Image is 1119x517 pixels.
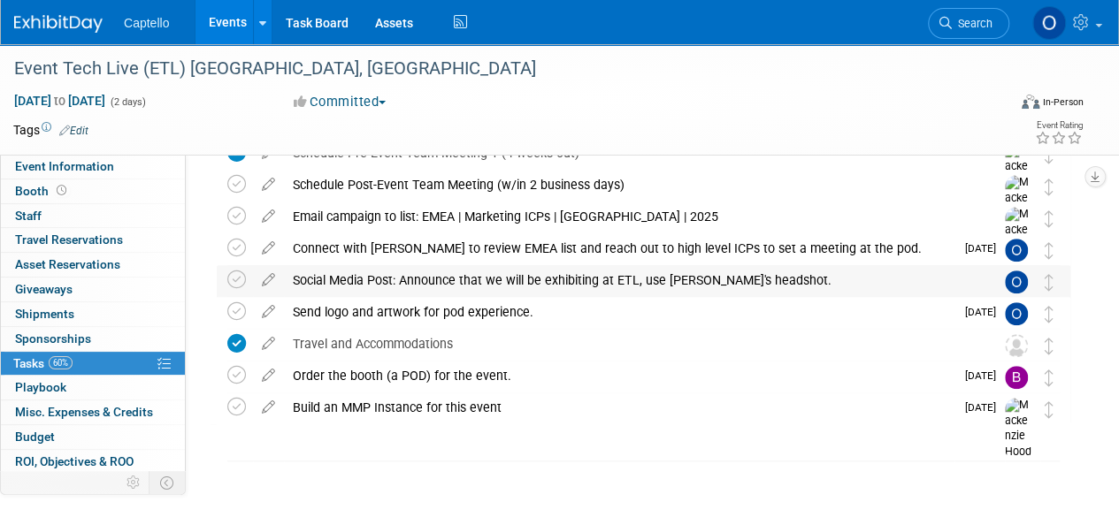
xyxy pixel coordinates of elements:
[1,204,185,228] a: Staff
[119,471,149,494] td: Personalize Event Tab Strip
[13,356,73,370] span: Tasks
[253,336,284,352] a: edit
[927,92,1084,118] div: Event Format
[59,125,88,137] a: Edit
[965,369,1005,382] span: [DATE]
[1,450,185,474] a: ROI, Objectives & ROO
[1005,398,1031,460] img: Mackenzie Hood
[15,257,120,271] span: Asset Reservations
[15,307,74,321] span: Shipments
[284,329,970,359] div: Travel and Accommodations
[1045,401,1054,418] i: Move task
[284,233,954,263] div: Connect with [PERSON_NAME] to review EMEA list and reach out to high level ICPs to set a meeting ...
[1045,242,1054,259] i: Move task
[1,425,185,449] a: Budget
[1045,210,1054,227] i: Move task
[1045,274,1054,291] i: Move task
[1005,239,1028,262] img: Owen Ellison
[1,327,185,351] a: Sponsorships
[1045,179,1054,195] i: Move task
[253,177,284,193] a: edit
[149,471,186,494] td: Toggle Event Tabs
[284,201,970,232] div: Email campaign to list: EMEA | Marketing ICPs | [GEOGRAPHIC_DATA] | 2025
[15,331,91,346] span: Sponsorships
[952,17,993,30] span: Search
[15,430,55,444] span: Budget
[1,228,185,252] a: Travel Reservations
[928,8,1009,39] a: Search
[1005,366,1028,389] img: Brad Froese
[1,376,185,399] a: Playbook
[15,184,70,198] span: Booth
[1,155,185,179] a: Event Information
[253,272,284,288] a: edit
[109,96,146,108] span: (2 days)
[15,209,42,223] span: Staff
[1,400,185,424] a: Misc. Expenses & Credits
[1,302,185,326] a: Shipments
[284,361,954,391] div: Order the booth (a POD) for the event.
[15,232,123,247] span: Travel Reservations
[253,304,284,320] a: edit
[1,278,185,301] a: Giveaways
[13,93,106,109] span: [DATE] [DATE]
[1042,95,1084,109] div: In-Person
[1045,338,1054,354] i: Move task
[1035,121,1083,130] div: Event Rating
[1,179,185,203] a: Booth
[1005,334,1028,357] img: Unassigned
[1022,95,1039,109] img: Format-Inperson.png
[965,401,1005,414] span: [DATE]
[253,399,284,415] a: edit
[1005,302,1028,325] img: Owen Ellison
[284,392,954,422] div: Build an MMP Instance for this event
[49,356,73,369] span: 60%
[15,380,66,394] span: Playbook
[1,352,185,376] a: Tasks60%
[14,15,103,33] img: ExhibitDay
[15,159,114,173] span: Event Information
[51,94,68,108] span: to
[1005,175,1031,238] img: Mackenzie Hood
[1045,369,1054,386] i: Move task
[284,170,970,200] div: Schedule Post-Event Team Meeting (w/in 2 business days)
[8,53,993,85] div: Event Tech Live (ETL) [GEOGRAPHIC_DATA], [GEOGRAPHIC_DATA]
[13,121,88,139] td: Tags
[965,306,1005,318] span: [DATE]
[253,240,284,256] a: edit
[15,405,153,419] span: Misc. Expenses & Credits
[53,184,70,197] span: Booth not reserved yet
[1,253,185,277] a: Asset Reservations
[253,209,284,224] a: edit
[124,16,169,30] span: Captello
[253,368,284,384] a: edit
[1005,207,1031,270] img: Mackenzie Hood
[284,265,970,295] div: Social Media Post: Announce that we will be exhibiting at ETL, use [PERSON_NAME]'s headshot.
[15,454,134,468] span: ROI, Objectives & ROO
[287,93,393,111] button: Committed
[15,282,73,296] span: Giveaways
[1032,6,1066,40] img: Owen Ellison
[965,242,1005,255] span: [DATE]
[1005,270,1028,293] img: Owen Ellison
[1045,306,1054,323] i: Move task
[284,297,954,327] div: Send logo and artwork for pod experience.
